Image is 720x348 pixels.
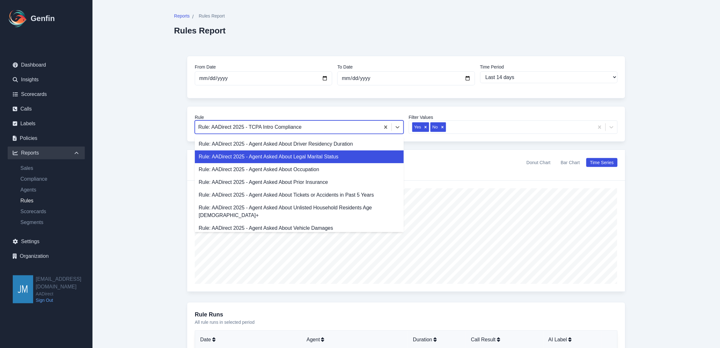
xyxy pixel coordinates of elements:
[15,186,85,194] a: Agents
[439,122,446,132] div: Remove No
[586,158,618,167] button: Time Series
[337,64,475,70] label: To Date
[195,201,404,222] div: Rule: AADirect 2025 - Agent Asked About Unlisted Household Residents Age [DEMOGRAPHIC_DATA]+
[557,158,584,167] button: Bar Chart
[8,88,85,101] a: Scorecards
[195,114,404,120] label: Rule
[412,122,422,132] div: Yes
[8,132,85,145] a: Policies
[195,138,404,150] div: Rule: AADirect 2025 - Agent Asked About Driver Residency Duration
[523,158,554,167] button: Donut Chart
[413,336,461,344] div: Duration
[195,222,404,235] div: Rule: AADirect 2025 - Agent Asked About Vehicle Damages
[195,64,332,70] label: From Date
[8,235,85,248] a: Settings
[8,147,85,159] div: Reports
[13,275,33,303] img: jmendoza@aadirect.com
[15,208,85,215] a: Scorecards
[548,336,596,344] div: AI Label
[8,103,85,115] a: Calls
[195,163,404,176] div: Rule: AADirect 2025 - Agent Asked About Occupation
[8,59,85,71] a: Dashboard
[430,122,439,132] div: No
[15,164,85,172] a: Sales
[15,175,85,183] a: Compliance
[174,26,226,35] h2: Rules Report
[8,117,85,130] a: Labels
[422,122,429,132] div: Remove Yes
[31,13,55,24] h1: Genfin
[195,310,618,319] h3: Rule Runs
[409,114,618,120] label: Filter Values
[8,250,85,263] a: Organization
[471,336,538,344] div: Call Result
[480,64,618,70] label: Time Period
[36,291,92,297] span: AADirect
[199,13,225,19] span: Rules Report
[8,73,85,86] a: Insights
[36,297,92,303] a: Sign Out
[195,189,404,201] div: Rule: AADirect 2025 - Agent Asked About Tickets or Accidents in Past 5 Years
[15,219,85,226] a: Segments
[174,13,190,19] span: Reports
[174,13,190,21] a: Reports
[192,13,194,21] span: /
[200,336,297,344] div: Date
[8,8,28,29] img: Logo
[195,176,404,189] div: Rule: AADirect 2025 - Agent Asked About Prior Insurance
[307,336,403,344] div: Agent
[195,319,618,325] p: All rule runs in selected period
[36,275,92,291] h2: [EMAIL_ADDRESS][DOMAIN_NAME]
[195,150,404,163] div: Rule: AADirect 2025 - Agent Asked About Legal Marital Status
[15,197,85,205] a: Rules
